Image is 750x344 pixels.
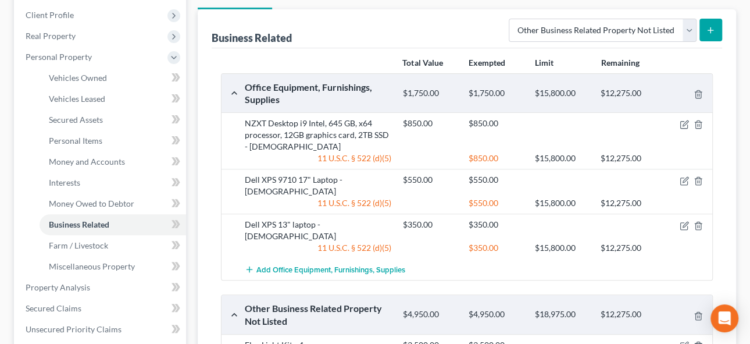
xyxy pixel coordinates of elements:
div: $350.00 [397,219,463,230]
span: Vehicles Owned [49,73,107,83]
button: Add Office Equipment, Furnishings, Supplies [245,258,405,280]
div: $12,275.00 [595,197,660,209]
span: Interests [49,178,80,187]
div: $1,750.00 [463,88,528,99]
a: Vehicles Owned [40,68,186,88]
div: $12,275.00 [595,309,660,320]
a: Interests [40,172,186,193]
div: NZXT Desktop i9 Intel, 645 GB, x64 processor, 12GB graphics card, 2TB SSD - [DEMOGRAPHIC_DATA] [239,118,397,153]
a: Farm / Livestock [40,235,186,256]
div: $850.00 [463,118,528,129]
div: $350.00 [463,242,528,254]
div: $15,800.00 [528,88,594,99]
span: Unsecured Priority Claims [26,324,122,334]
div: $15,800.00 [528,242,594,254]
span: Money and Accounts [49,157,125,166]
div: $550.00 [463,174,528,186]
div: Dell XPS 9710 17" Laptop - [DEMOGRAPHIC_DATA] [239,174,397,197]
div: $350.00 [463,219,528,230]
div: $550.00 [463,197,528,209]
a: Money and Accounts [40,151,186,172]
a: Property Analysis [16,277,186,298]
a: Money Owed to Debtor [40,193,186,214]
strong: Exempted [469,58,505,68]
div: $4,950.00 [463,309,528,320]
span: Miscellaneous Property [49,261,135,271]
div: $4,950.00 [397,309,463,320]
span: Secured Assets [49,115,103,125]
div: $12,275.00 [595,153,660,164]
div: $12,275.00 [595,242,660,254]
span: Real Property [26,31,76,41]
div: $550.00 [397,174,463,186]
a: Secured Assets [40,109,186,130]
span: Money Owed to Debtor [49,198,134,208]
span: Personal Items [49,136,102,146]
div: $15,800.00 [528,153,594,164]
div: Open Intercom Messenger [710,304,738,332]
span: Vehicles Leased [49,94,105,104]
a: Unsecured Priority Claims [16,319,186,340]
div: $18,975.00 [528,309,594,320]
strong: Remaining [601,58,639,68]
div: $850.00 [397,118,463,129]
a: Business Related [40,214,186,235]
span: Business Related [49,219,109,229]
a: Personal Items [40,130,186,151]
div: $12,275.00 [595,88,660,99]
div: Office Equipment, Furnishings, Supplies [239,81,397,106]
span: Personal Property [26,52,92,62]
div: $1,750.00 [397,88,463,99]
div: 11 U.S.C. § 522 (d)(5) [239,197,397,209]
div: Business Related [212,31,292,45]
span: Farm / Livestock [49,240,108,250]
a: Miscellaneous Property [40,256,186,277]
span: Add Office Equipment, Furnishings, Supplies [256,265,405,274]
span: Client Profile [26,10,74,20]
span: Secured Claims [26,303,81,313]
span: Property Analysis [26,282,90,292]
a: Vehicles Leased [40,88,186,109]
div: $15,800.00 [528,197,594,209]
div: 11 U.S.C. § 522 (d)(5) [239,153,397,164]
div: Dell XPS 13" laptop - [DEMOGRAPHIC_DATA] [239,219,397,242]
div: 11 U.S.C. § 522 (d)(5) [239,242,397,254]
div: Other Business Related Property Not Listed [239,302,397,327]
a: Secured Claims [16,298,186,319]
strong: Total Value [402,58,442,68]
div: $850.00 [463,153,528,164]
strong: Limit [535,58,553,68]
